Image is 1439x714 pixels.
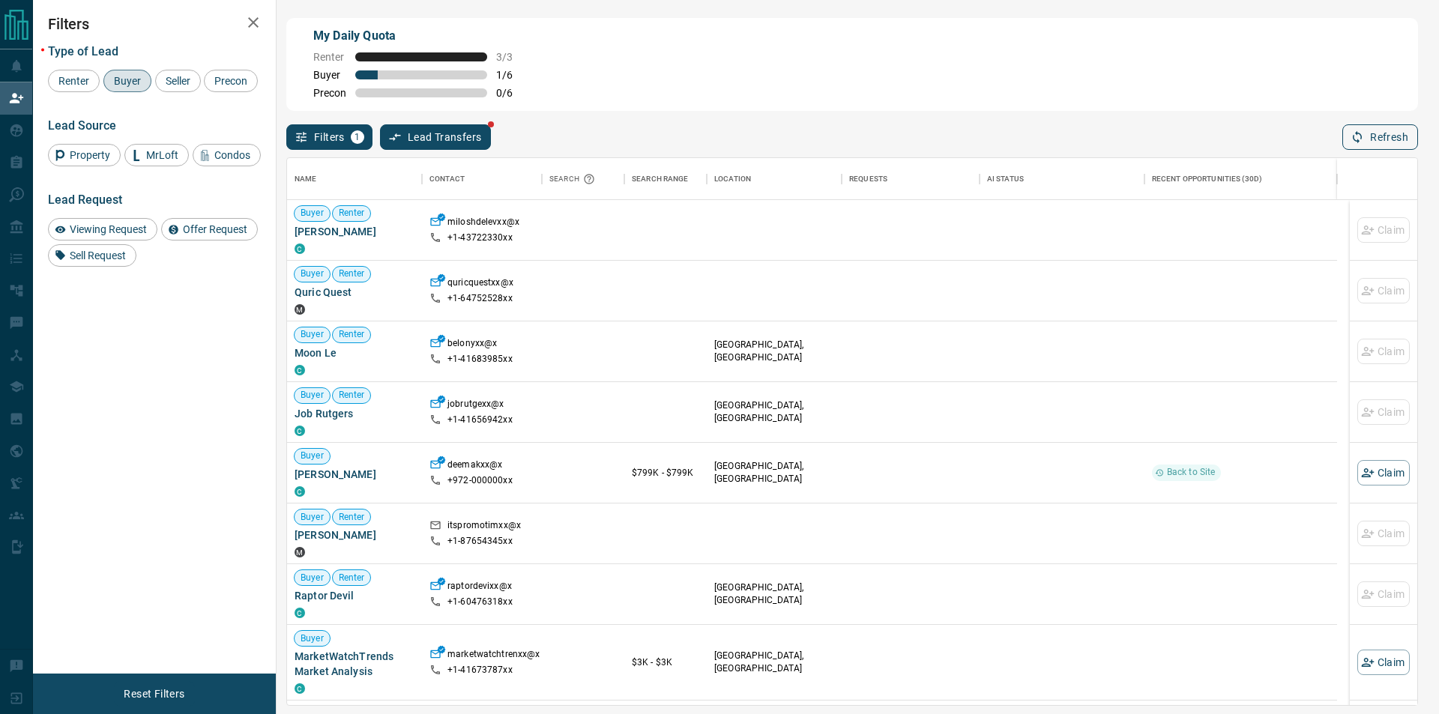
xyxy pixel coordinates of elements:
span: Moon Le [295,345,414,360]
span: Buyer [313,69,346,81]
p: +1- 41656942xx [447,414,513,426]
span: 0 / 6 [496,87,529,99]
p: itspromotimxx@x [447,519,521,535]
h2: Filters [48,15,261,33]
div: Search Range [632,158,689,200]
p: jobrutgexx@x [447,398,504,414]
p: My Daily Quota [313,27,529,45]
div: Requests [849,158,887,200]
span: 1 [352,132,363,142]
div: AI Status [987,158,1024,200]
div: AI Status [980,158,1144,200]
span: Type of Lead [48,44,118,58]
button: Claim [1357,460,1410,485]
div: Recent Opportunities (30d) [1152,158,1262,200]
span: Seller [160,75,196,87]
div: Contact [429,158,465,200]
div: Buyer [103,70,151,92]
div: condos.ca [295,243,305,254]
p: [GEOGRAPHIC_DATA], [GEOGRAPHIC_DATA] [714,650,834,675]
div: Search Range [624,158,707,200]
div: MrLoft [124,144,189,166]
span: Sell Request [64,249,131,261]
p: +1- 60476318xx [447,596,513,608]
div: condos.ca [295,486,305,497]
p: +1- 64752528xx [447,292,513,305]
div: Precon [204,70,258,92]
span: Buyer [295,632,330,645]
span: [PERSON_NAME] [295,467,414,482]
div: Renter [48,70,100,92]
p: quricquestxx@x [447,276,513,292]
div: Condos [193,144,261,166]
div: mrloft.ca [295,547,305,557]
span: Precon [209,75,253,87]
div: Contact [422,158,542,200]
span: Renter [53,75,94,87]
p: $3K - $3K [632,656,699,669]
div: Search [549,158,599,200]
button: Claim [1357,650,1410,675]
span: Renter [333,389,371,402]
span: Buyer [295,450,330,462]
button: Reset Filters [114,681,194,707]
p: raptordevixx@x [447,580,512,596]
span: [PERSON_NAME] [295,527,414,542]
span: Viewing Request [64,223,152,235]
p: +972- 000000xx [447,474,513,487]
span: Job Rutgers [295,406,414,421]
span: 1 / 6 [496,69,529,81]
div: condos.ca [295,365,305,375]
div: condos.ca [295,683,305,694]
span: Property [64,149,115,161]
p: $799K - $799K [632,466,699,479]
span: Lead Request [48,193,122,207]
span: Lead Source [48,118,116,133]
div: Requests [842,158,980,200]
div: Location [707,158,842,200]
p: [GEOGRAPHIC_DATA], [GEOGRAPHIC_DATA] [714,581,834,607]
p: [GEOGRAPHIC_DATA], [GEOGRAPHIC_DATA] [714,339,834,364]
span: Buyer [295,389,330,402]
span: Buyer [109,75,146,87]
span: 3 / 3 [496,51,529,63]
span: [PERSON_NAME] [295,224,414,239]
span: Buyer [295,328,330,341]
p: deemakxx@x [447,459,502,474]
div: Name [295,158,317,200]
span: Back to Site [1161,466,1222,479]
p: miloshdelevxx@x [447,216,519,232]
span: Buyer [295,267,330,280]
button: Refresh [1342,124,1418,150]
button: Filters1 [286,124,372,150]
p: +1- 43722330xx [447,232,513,244]
span: Renter [333,328,371,341]
div: Property [48,144,121,166]
span: Renter [333,267,371,280]
div: Name [287,158,422,200]
p: [GEOGRAPHIC_DATA], [GEOGRAPHIC_DATA] [714,399,834,425]
p: marketwatchtrenxx@x [447,648,540,664]
div: Seller [155,70,201,92]
p: [GEOGRAPHIC_DATA], [GEOGRAPHIC_DATA] [714,460,834,485]
div: Recent Opportunities (30d) [1144,158,1337,200]
span: Buyer [295,511,330,524]
p: +1- 41673787xx [447,664,513,677]
span: Precon [313,87,346,99]
span: MrLoft [141,149,184,161]
div: Viewing Request [48,218,157,240]
span: Buyer [295,207,330,220]
span: Renter [333,207,371,220]
p: belonyxx@x [447,337,497,353]
div: Offer Request [161,218,258,240]
button: Lead Transfers [380,124,492,150]
div: mrloft.ca [295,304,305,315]
span: MarketWatchTrends Market Analysis [295,649,414,679]
span: Renter [333,511,371,524]
span: Offer Request [178,223,253,235]
div: condos.ca [295,608,305,618]
span: Quric Quest [295,285,414,300]
span: Condos [209,149,256,161]
span: Raptor Devil [295,588,414,603]
p: +1- 87654345xx [447,535,513,548]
